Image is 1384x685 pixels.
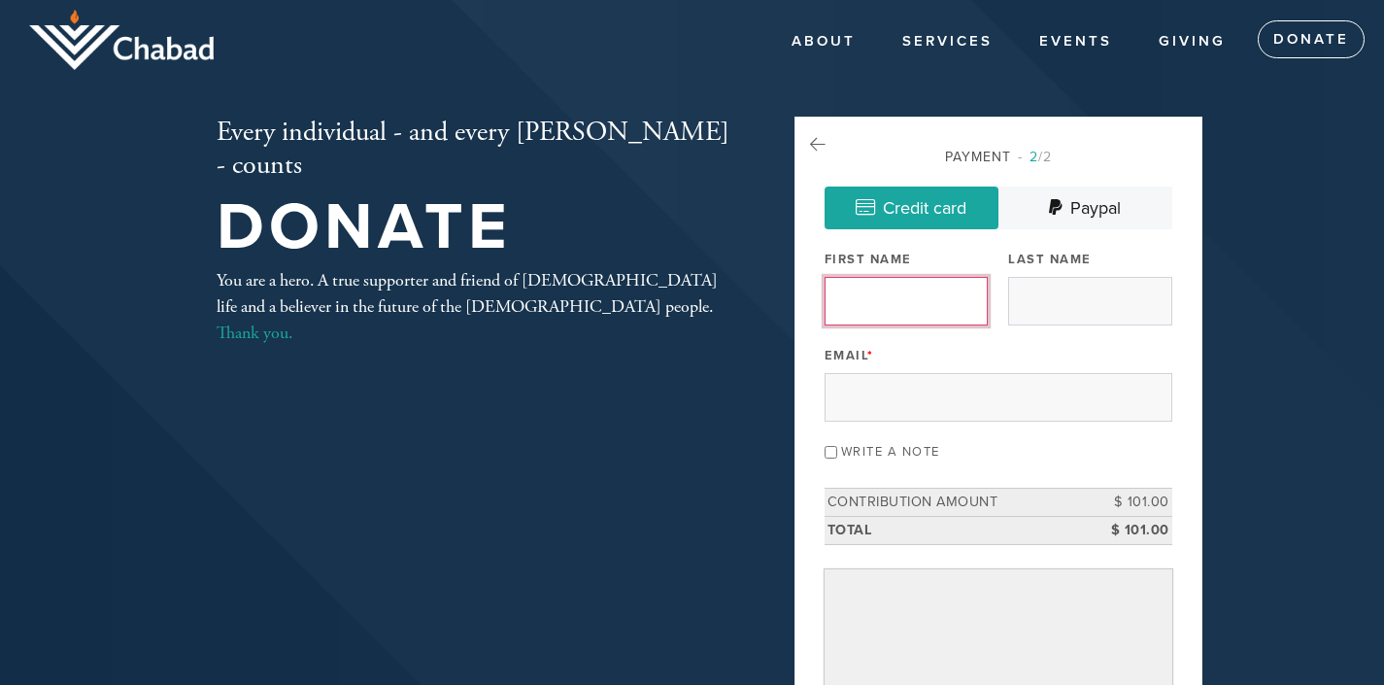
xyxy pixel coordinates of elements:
td: $ 101.00 [1085,489,1172,517]
a: About [777,23,870,60]
label: First Name [825,251,912,268]
label: Write a note [841,444,940,460]
label: Last Name [1008,251,1092,268]
a: Donate [1258,20,1365,59]
span: 2 [1030,149,1038,165]
a: Credit card [825,187,998,229]
h2: Every individual - and every [PERSON_NAME] - counts [217,117,731,182]
a: Giving [1144,23,1240,60]
td: $ 101.00 [1085,516,1172,544]
span: This field is required. [867,348,874,363]
a: Thank you. [217,322,292,344]
span: /2 [1018,149,1052,165]
td: Contribution Amount [825,489,1085,517]
a: Events [1025,23,1127,60]
a: Paypal [998,187,1172,229]
td: Total [825,516,1085,544]
img: logo_half.png [29,10,214,70]
a: Services [888,23,1007,60]
label: Email [825,347,874,364]
h1: Donate [217,196,731,259]
div: You are a hero. A true supporter and friend of [DEMOGRAPHIC_DATA] life and a believer in the futu... [217,267,731,346]
div: Payment [825,147,1172,167]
